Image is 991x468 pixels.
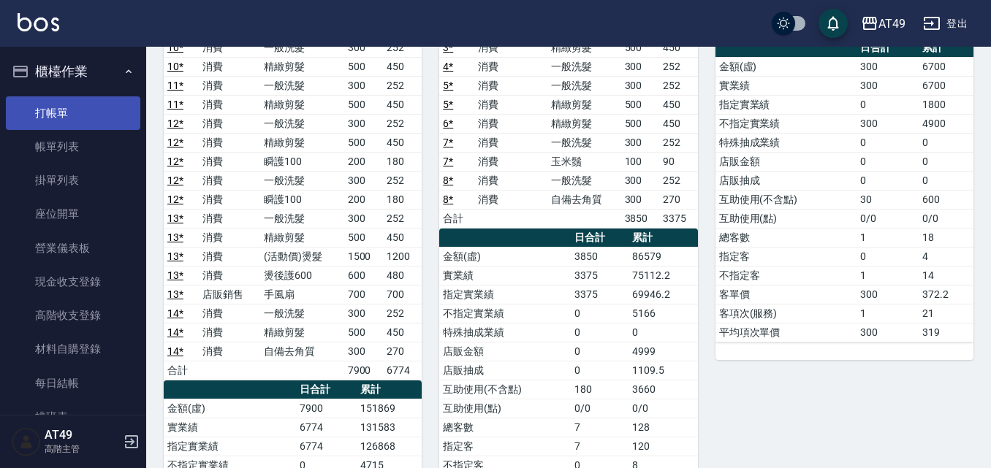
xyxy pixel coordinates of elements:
[439,380,571,399] td: 互助使用(不含點)
[383,304,422,323] td: 252
[344,247,383,266] td: 1500
[199,209,260,228] td: 消費
[715,57,857,76] td: 金額(虛)
[571,361,629,380] td: 0
[439,209,474,228] td: 合計
[857,39,919,58] th: 日合計
[383,171,422,190] td: 252
[260,285,343,304] td: 手風扇
[857,152,919,171] td: 0
[439,399,571,418] td: 互助使用(點)
[383,209,422,228] td: 252
[199,133,260,152] td: 消費
[474,95,547,114] td: 消費
[659,209,698,228] td: 3375
[357,418,422,437] td: 131583
[260,209,343,228] td: 一般洗髮
[199,266,260,285] td: 消費
[199,114,260,133] td: 消費
[439,266,571,285] td: 實業績
[547,152,620,171] td: 玉米鬚
[547,171,620,190] td: 一般洗髮
[629,323,697,342] td: 0
[919,266,973,285] td: 14
[6,53,140,91] button: 櫃檯作業
[164,437,296,456] td: 指定實業績
[715,95,857,114] td: 指定實業績
[857,247,919,266] td: 0
[857,323,919,342] td: 300
[6,96,140,130] a: 打帳單
[164,399,296,418] td: 金額(虛)
[260,323,343,342] td: 精緻剪髮
[629,418,697,437] td: 128
[474,171,547,190] td: 消費
[715,39,973,342] table: a dense table
[296,380,357,399] th: 日合計
[547,95,620,114] td: 精緻剪髮
[344,361,383,380] td: 7900
[571,229,629,248] th: 日合計
[621,209,660,228] td: 3850
[715,304,857,323] td: 客項次(服務)
[344,190,383,209] td: 200
[571,418,629,437] td: 7
[547,38,620,57] td: 精緻剪髮
[439,342,571,361] td: 店販金額
[659,190,698,209] td: 270
[383,76,422,95] td: 252
[199,342,260,361] td: 消費
[919,323,973,342] td: 319
[474,38,547,57] td: 消費
[715,228,857,247] td: 總客數
[857,95,919,114] td: 0
[260,114,343,133] td: 一般洗髮
[199,228,260,247] td: 消費
[857,304,919,323] td: 1
[629,361,697,380] td: 1109.5
[344,228,383,247] td: 500
[571,380,629,399] td: 180
[383,323,422,342] td: 450
[164,418,296,437] td: 實業績
[715,285,857,304] td: 客單價
[857,133,919,152] td: 0
[919,228,973,247] td: 18
[621,76,660,95] td: 300
[6,400,140,434] a: 排班表
[260,57,343,76] td: 精緻剪髮
[857,228,919,247] td: 1
[629,285,697,304] td: 69946.2
[621,57,660,76] td: 300
[12,427,41,456] img: Person
[383,285,422,304] td: 700
[621,114,660,133] td: 500
[571,323,629,342] td: 0
[715,133,857,152] td: 特殊抽成業績
[357,399,422,418] td: 151869
[199,171,260,190] td: 消費
[260,152,343,171] td: 瞬護100
[621,95,660,114] td: 500
[855,9,911,39] button: AT49
[6,130,140,164] a: 帳單列表
[439,418,571,437] td: 總客數
[571,342,629,361] td: 0
[260,247,343,266] td: (活動價)燙髮
[439,437,571,456] td: 指定客
[344,323,383,342] td: 500
[439,285,571,304] td: 指定實業績
[547,190,620,209] td: 自備去角質
[344,209,383,228] td: 300
[296,399,357,418] td: 7900
[919,57,973,76] td: 6700
[260,266,343,285] td: 燙後護600
[260,342,343,361] td: 自備去角質
[919,285,973,304] td: 372.2
[383,266,422,285] td: 480
[715,190,857,209] td: 互助使用(不含點)
[571,285,629,304] td: 3375
[439,361,571,380] td: 店販抽成
[474,190,547,209] td: 消費
[919,247,973,266] td: 4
